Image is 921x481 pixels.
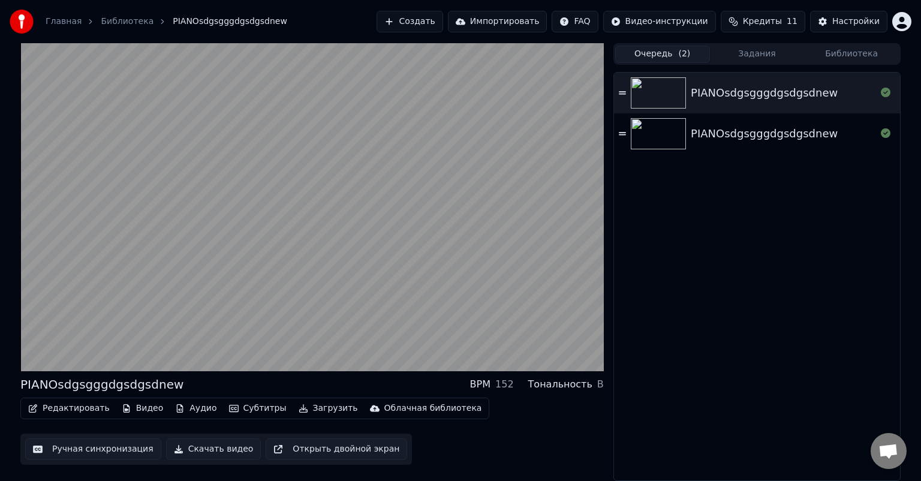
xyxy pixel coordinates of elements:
[552,11,598,32] button: FAQ
[448,11,547,32] button: Импортировать
[871,433,907,469] a: Открытый чат
[691,125,838,142] div: PIANOsdgsgggdgsdgsdnew
[25,438,161,460] button: Ручная синхронизация
[597,377,604,392] div: B
[266,438,407,460] button: Открыть двойной экран
[46,16,82,28] a: Главная
[721,11,805,32] button: Кредиты11
[23,400,115,417] button: Редактировать
[495,377,514,392] div: 152
[678,48,690,60] span: ( 2 )
[691,85,838,101] div: PIANOsdgsgggdgsdgsdnew
[10,10,34,34] img: youka
[101,16,153,28] a: Библиотека
[117,400,168,417] button: Видео
[470,377,490,392] div: BPM
[377,11,443,32] button: Создать
[20,376,183,393] div: PIANOsdgsgggdgsdgsdnew
[603,11,716,32] button: Видео-инструкции
[804,46,899,63] button: Библиотека
[832,16,880,28] div: Настройки
[46,16,287,28] nav: breadcrumb
[743,16,782,28] span: Кредиты
[294,400,363,417] button: Загрузить
[173,16,287,28] span: PIANOsdgsgggdgsdgsdnew
[224,400,291,417] button: Субтитры
[810,11,887,32] button: Настройки
[528,377,592,392] div: Тональность
[710,46,805,63] button: Задания
[384,402,482,414] div: Облачная библиотека
[787,16,797,28] span: 11
[166,438,261,460] button: Скачать видео
[615,46,710,63] button: Очередь
[170,400,221,417] button: Аудио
